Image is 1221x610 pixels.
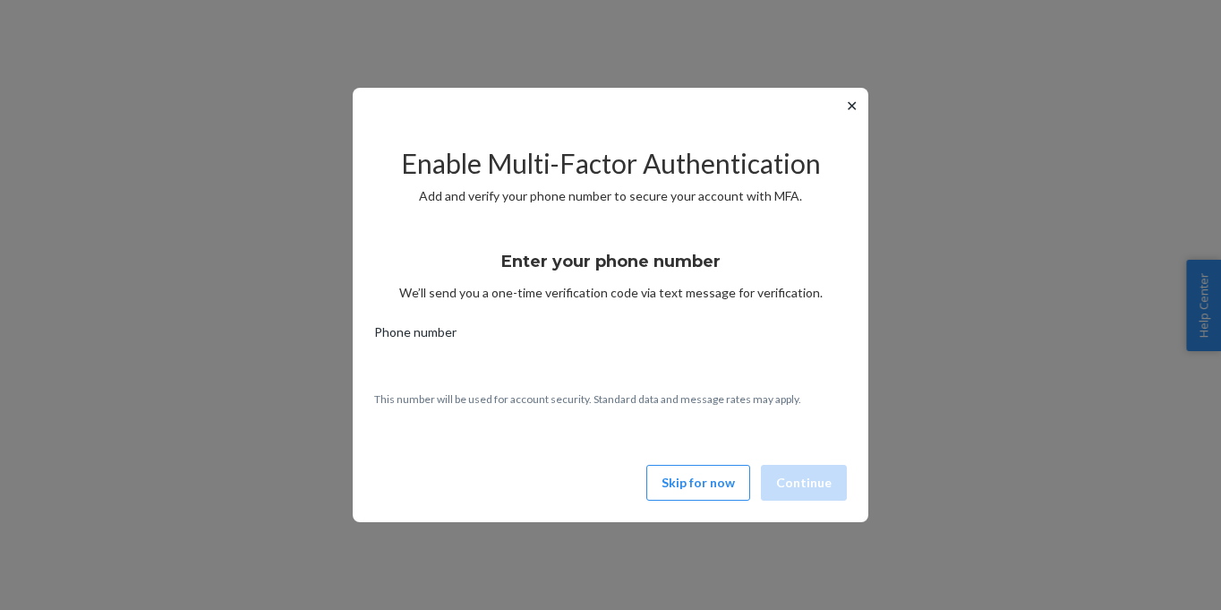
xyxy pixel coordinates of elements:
div: We’ll send you a one-time verification code via text message for verification. [374,236,847,302]
button: Skip for now [646,465,750,501]
button: ✕ [842,95,861,116]
p: Add and verify your phone number to secure your account with MFA. [374,187,847,205]
h2: Enable Multi-Factor Authentication [374,149,847,178]
p: This number will be used for account security. Standard data and message rates may apply. [374,391,847,407]
span: Phone number [374,323,457,348]
button: Continue [761,465,847,501]
h3: Enter your phone number [501,250,721,273]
